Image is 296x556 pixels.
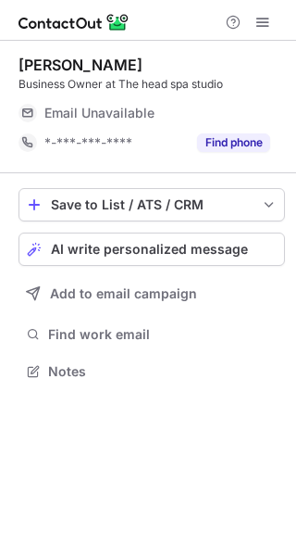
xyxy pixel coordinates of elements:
span: AI write personalized message [51,242,248,257]
button: Reveal Button [197,133,270,152]
button: Find work email [18,322,285,347]
span: Email Unavailable [44,105,154,121]
span: Notes [48,363,277,380]
span: Add to email campaign [50,286,197,301]
button: Add to email campaign [18,277,285,310]
button: AI write personalized message [18,233,285,266]
button: save-profile-one-click [18,188,285,221]
span: Find work email [48,326,277,343]
div: [PERSON_NAME] [18,56,142,74]
div: Business Owner at The head spa studio [18,76,285,93]
img: ContactOut v5.3.10 [18,11,129,33]
div: Save to List / ATS / CRM [51,197,253,212]
button: Notes [18,359,285,385]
